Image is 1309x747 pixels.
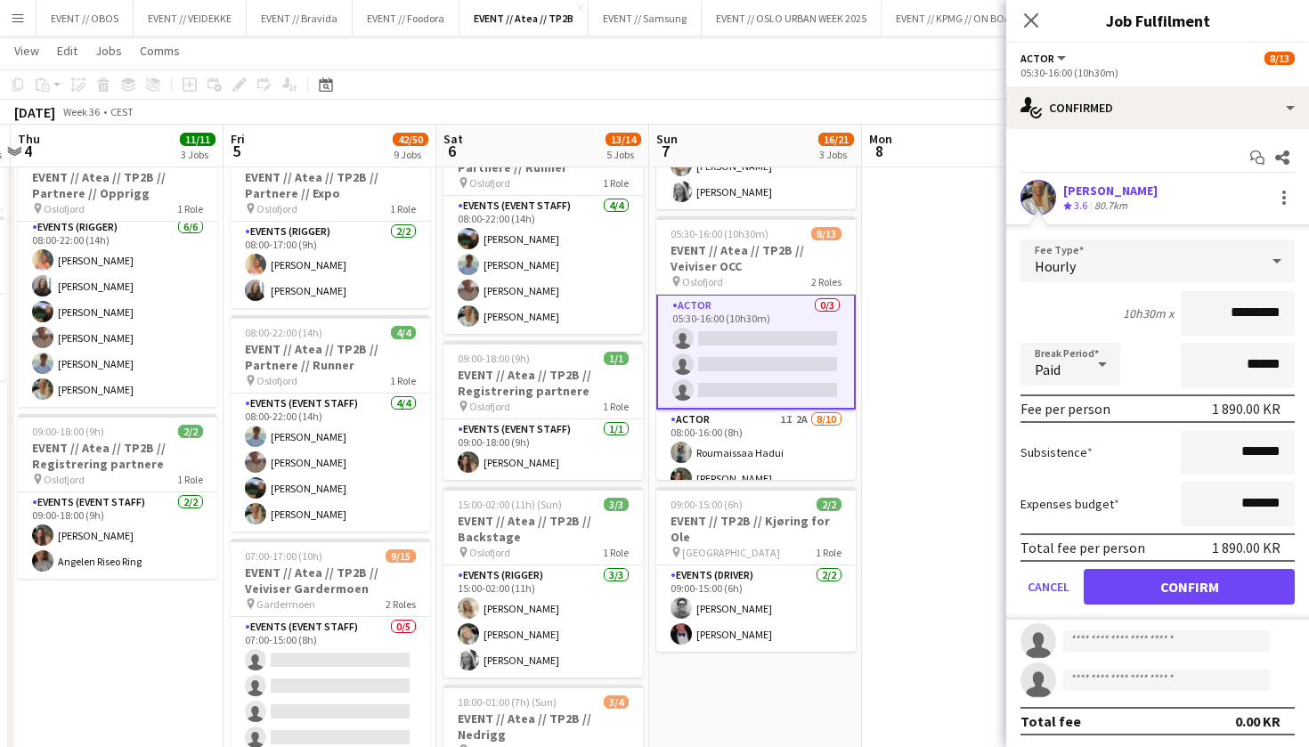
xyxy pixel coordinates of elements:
span: 08:00-22:00 (14h) [245,326,322,339]
span: Sat [443,131,463,147]
span: Paid [1035,361,1061,378]
span: Comms [140,43,180,59]
span: [GEOGRAPHIC_DATA] [682,546,780,559]
app-card-role: Events (Event Staff)2/209:00-18:00 (9h)[PERSON_NAME]Angelen Riseo Ring [18,492,217,579]
span: 4 [15,141,40,161]
div: CEST [110,105,134,118]
div: 09:00-18:00 (9h)2/2EVENT // Atea // TP2B // Registrering partnere Oslofjord1 RoleEvents (Event St... [18,414,217,579]
div: 80.7km [1091,199,1131,214]
a: Edit [50,39,85,62]
h3: EVENT // Atea // TP2B // Veiviser OCC [656,242,856,274]
div: 9 Jobs [394,148,427,161]
span: 1 Role [390,374,416,387]
app-job-card: 08:00-22:00 (14h)4/4EVENT // Atea // TP2B // Partnere // Runner Oslofjord1 RoleEvents (Event Staf... [231,315,430,532]
span: Sun [656,131,678,147]
label: Expenses budget [1020,496,1119,512]
div: 1 890.00 KR [1212,539,1281,556]
button: EVENT // Foodora [353,1,459,36]
span: 1 Role [603,546,629,559]
span: Mon [869,131,892,147]
span: Oslofjord [469,176,510,190]
span: Oslofjord [44,473,85,486]
button: EVENT // OBOS [37,1,134,36]
span: 1 Role [603,400,629,413]
span: 2/2 [178,425,203,438]
span: 1 Role [177,202,203,215]
div: Total fee per person [1020,539,1145,556]
app-card-role: Events (Rigger)3/315:00-02:00 (11h)[PERSON_NAME][PERSON_NAME][PERSON_NAME] [443,565,643,678]
span: 2 Roles [811,275,841,288]
span: 1 Role [603,176,629,190]
span: 13/14 [606,133,641,146]
span: Oslofjord [469,546,510,559]
div: Fee per person [1020,400,1110,418]
div: [DATE] [14,103,55,121]
h3: EVENT // Atea // TP2B // Registrering partnere [443,367,643,399]
div: 1 890.00 KR [1212,400,1281,418]
span: 16/21 [818,133,854,146]
span: 8/13 [1264,52,1295,65]
span: 07:00-17:00 (10h) [245,549,322,563]
span: Fri [231,131,245,147]
div: [PERSON_NAME] [1063,183,1158,199]
span: 09:00-18:00 (9h) [458,352,530,365]
div: 08:00-22:00 (14h)4/4EVENT // Atea // TP2B // Partnere // Runner Oslofjord1 RoleEvents (Event Staf... [443,118,643,334]
span: 9/15 [386,549,416,563]
app-card-role: Events (Rigger)2/208:00-17:00 (9h)[PERSON_NAME][PERSON_NAME] [231,222,430,308]
div: 3 Jobs [819,148,853,161]
span: 7 [654,141,678,161]
span: Actor [1020,52,1054,65]
span: 1 Role [816,546,841,559]
button: EVENT // VEIDEKKE [134,1,247,36]
h3: EVENT // Atea // TP2B // Backstage [443,513,643,545]
a: View [7,39,46,62]
span: 2/2 [817,498,841,511]
span: 1/1 [604,352,629,365]
span: 8 [866,141,892,161]
span: Thu [18,131,40,147]
div: 0.00 KR [1235,712,1281,730]
span: 15:00-02:00 (11h) (Sun) [458,498,562,511]
button: Actor [1020,52,1069,65]
app-card-role: Events (Event Staff)4/408:00-22:00 (14h)[PERSON_NAME][PERSON_NAME][PERSON_NAME][PERSON_NAME] [231,394,430,532]
span: Week 36 [59,105,103,118]
span: 1 Role [390,202,416,215]
div: 09:00-18:00 (9h)1/1EVENT // Atea // TP2B // Registrering partnere Oslofjord1 RoleEvents (Event St... [443,341,643,480]
button: EVENT // Atea // TP2B [459,1,589,36]
app-job-card: 05:30-16:00 (10h30m)8/13EVENT // Atea // TP2B // Veiviser OCC Oslofjord2 RolesActor0/305:30-16:00... [656,216,856,480]
h3: EVENT // Atea // TP2B // Partnere // Expo [231,169,430,201]
span: 8/13 [811,227,841,240]
span: 09:00-15:00 (6h) [671,498,743,511]
button: Cancel [1020,569,1077,605]
span: 4/4 [391,326,416,339]
h3: EVENT // Atea // TP2B // Nedrigg [443,710,643,743]
span: Jobs [95,43,122,59]
span: 3/4 [604,695,629,709]
app-job-card: 15:00-02:00 (11h) (Sun)3/3EVENT // Atea // TP2B // Backstage Oslofjord1 RoleEvents (Rigger)3/315:... [443,487,643,678]
app-card-role: Events (Driver)2/209:00-15:00 (6h)[PERSON_NAME][PERSON_NAME] [656,565,856,652]
a: Jobs [88,39,129,62]
h3: EVENT // Atea // TP2B // Partnere // Opprigg [18,169,217,201]
span: Oslofjord [682,275,723,288]
div: Total fee [1020,712,1081,730]
app-card-role: Events (Rigger)6/608:00-22:00 (14h)[PERSON_NAME][PERSON_NAME][PERSON_NAME][PERSON_NAME][PERSON_NA... [18,217,217,407]
span: 1 Role [177,473,203,486]
app-job-card: 08:00-17:00 (9h)2/2EVENT // Atea // TP2B // Partnere // Expo Oslofjord1 RoleEvents (Rigger)2/208:... [231,143,430,308]
span: View [14,43,39,59]
h3: EVENT // Atea // TP2B // Veiviser Gardermoen [231,564,430,597]
span: 3.6 [1074,199,1087,212]
h3: EVENT // Atea // TP2B // Partnere // Runner [231,341,430,373]
button: EVENT // Bravida [247,1,353,36]
button: EVENT // OSLO URBAN WEEK 2025 [702,1,882,36]
a: Comms [133,39,187,62]
span: 5 [228,141,245,161]
app-card-role: Events (Event Staff)4/408:00-22:00 (14h)[PERSON_NAME][PERSON_NAME][PERSON_NAME][PERSON_NAME] [443,196,643,334]
span: Oslofjord [469,400,510,413]
app-job-card: 08:00-22:00 (14h)6/6EVENT // Atea // TP2B // Partnere // Opprigg Oslofjord1 RoleEvents (Rigger)6/... [18,143,217,407]
h3: EVENT // Atea // TP2B // Registrering partnere [18,440,217,472]
h3: Job Fulfilment [1006,9,1309,32]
